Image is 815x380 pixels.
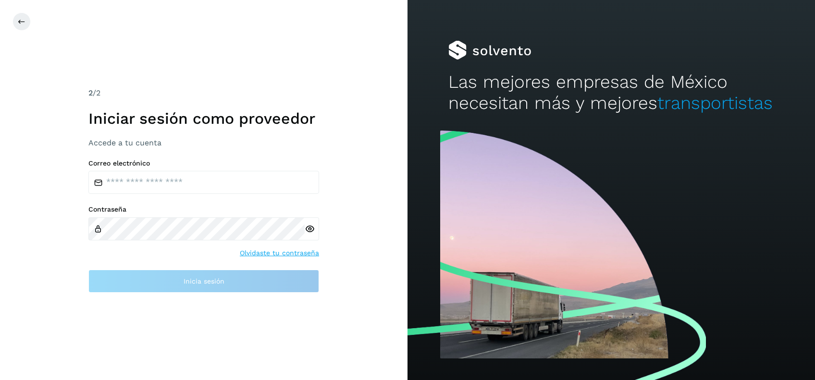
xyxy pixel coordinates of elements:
[88,270,319,293] button: Inicia sesión
[88,87,319,99] div: /2
[88,205,319,214] label: Contraseña
[88,138,319,147] h3: Accede a tu cuenta
[88,109,319,128] h1: Iniciar sesión como proveedor
[88,159,319,167] label: Correo electrónico
[448,71,774,114] h2: Las mejores empresas de México necesitan más y mejores
[657,93,773,113] span: transportistas
[184,278,224,285] span: Inicia sesión
[88,88,93,97] span: 2
[240,248,319,258] a: Olvidaste tu contraseña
